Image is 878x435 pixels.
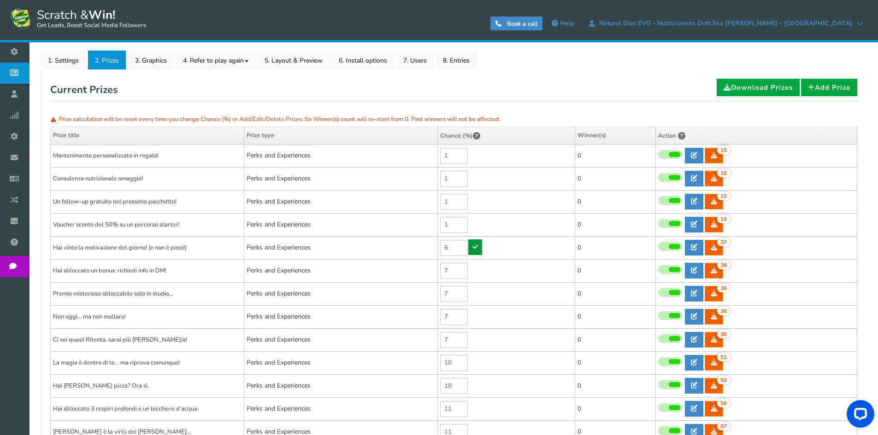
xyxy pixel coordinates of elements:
span: 16 [717,215,730,223]
td: Ci sei quasi! Ritenta, sarai più [PERSON_NAME]/a! [51,328,244,351]
td: Hai [PERSON_NAME] pizza? Ora sì. [51,374,244,397]
th: Chance (%) [438,127,575,144]
span: 56 [717,399,730,407]
a: Add Prize [801,79,857,96]
a: 50 [705,378,723,394]
td: Hai vinto la motivazione del giorno! (e non è poco!) [51,236,244,259]
a: 16 [705,171,723,186]
span: Natural Diet EVG - Nutrizionista Dott.ssa [PERSON_NAME] - [GEOGRAPHIC_DATA] [595,20,857,27]
strong: Win! [88,7,115,23]
a: 15 [705,148,723,163]
a: Download Prizes [717,79,800,96]
a: 36 [705,286,723,302]
img: Scratch and Win [9,7,32,30]
span: 15 [717,146,730,154]
a: 4. Refer to play again [176,50,256,70]
span: Perks and Experiences [247,243,311,252]
span: 50 [717,376,730,384]
a: Scratch &Win! Get Leads, Boost Social Media Followers [9,7,146,30]
td: Consulenza nutrizionale omaggio! [51,167,244,190]
td: 0 [575,282,655,305]
span: 15 [717,192,730,200]
a: 2. Prizes [88,50,126,70]
td: 0 [575,351,655,374]
th: Prize type [244,127,438,144]
th: Action [655,127,857,144]
span: Perks and Experiences [247,335,311,344]
td: Premio misterioso sbloccabile solo in studio… [51,282,244,305]
span: Perks and Experiences [247,358,311,367]
td: 0 [575,236,655,259]
a: 16 [705,217,723,232]
span: Perks and Experiences [247,381,311,390]
span: 16 [717,169,730,177]
a: 3. Graphics [128,50,174,70]
td: Hai sbloccato 3 respiri profondi e un bicchiere d’acqua. [51,397,244,420]
span: 36 [717,330,730,338]
a: 6. Install options [331,50,395,70]
td: La magia è dentro di te… ma riprova comunque! [51,351,244,374]
a: 51 [705,355,723,371]
td: Un follow-up gratuito nel prossimo pacchetto! [51,190,244,213]
span: 36 [717,284,730,292]
span: 57 [717,422,730,430]
td: 0 [575,328,655,351]
span: Perks and Experiences [247,404,311,413]
td: Hai sbloccato un bonus: richiedi info in DM! [51,259,244,282]
span: Perks and Experiences [247,197,311,206]
span: Scratch & [32,7,146,30]
p: Prize calculation will be reset every time you change Chance (%) or Add/Edit/Delete Prizes. So Wi... [50,113,857,127]
a: 38 [705,263,723,278]
a: 36 [705,332,723,348]
span: Perks and Experiences [247,220,311,229]
span: Perks and Experiences [247,312,311,321]
td: 0 [575,305,655,328]
a: 56 [705,401,723,417]
th: Winner(s) [575,127,655,144]
a: 15 [705,194,723,209]
td: 0 [575,374,655,397]
span: Perks and Experiences [247,151,311,160]
td: 0 [575,190,655,213]
span: Book a call [507,20,537,28]
a: 36 [705,309,723,325]
span: Perks and Experiences [247,289,311,298]
td: 0 [575,144,655,167]
a: 8. Entries [436,50,477,70]
span: 51 [717,353,730,361]
a: 1. Settings [41,50,86,70]
a: 7. Users [396,50,434,70]
iframe: LiveChat chat widget [839,396,878,435]
td: Mantenimento personalizzato in regalo! [51,144,244,167]
span: Perks and Experiences [247,266,311,275]
span: 37 [717,238,730,246]
th: Prize title [51,127,244,144]
td: 0 [575,167,655,190]
span: Perks and Experiences [247,174,311,183]
td: Voucher sconto del 50% su un percorso starter! [51,213,244,236]
a: 5. Layout & Preview [257,50,330,70]
td: 0 [575,397,655,420]
a: 37 [705,240,723,255]
span: Help [560,19,574,28]
small: Get Leads, Boost Social Media Followers [37,22,146,29]
h2: Current Prizes [50,79,118,101]
span: 36 [717,307,730,315]
span: 38 [717,261,730,269]
a: Help [547,16,579,31]
td: 0 [575,259,655,282]
td: Non oggi… ma non mollare! [51,305,244,328]
a: Book a call [490,17,542,30]
td: 0 [575,213,655,236]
